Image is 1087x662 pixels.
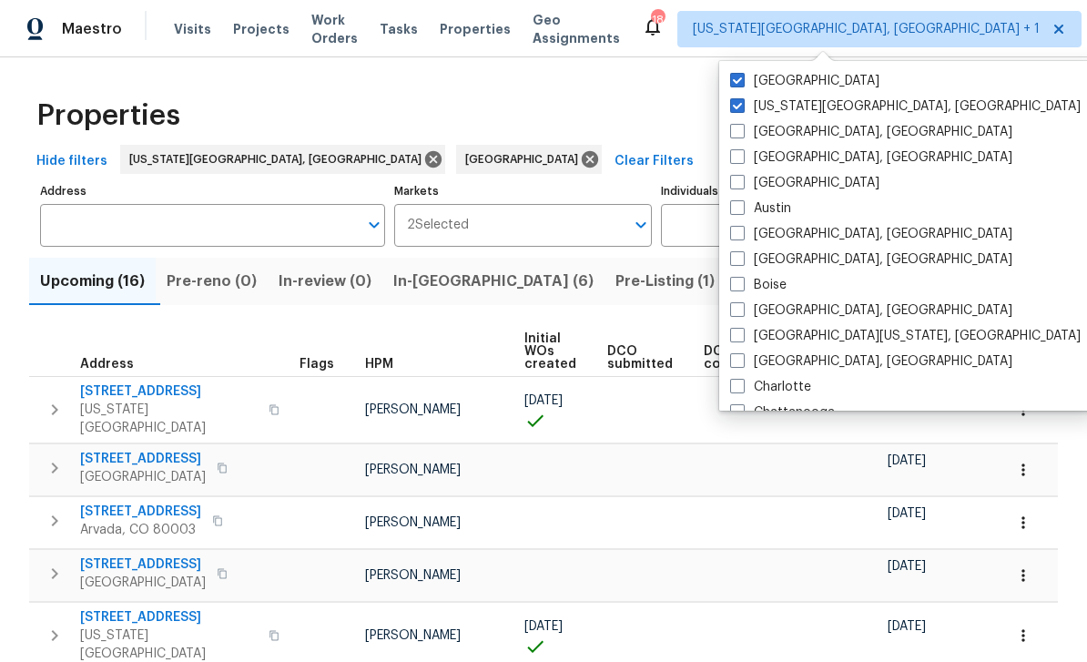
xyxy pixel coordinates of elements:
span: [PERSON_NAME] [365,516,461,529]
span: DCO submitted [607,345,673,371]
span: [STREET_ADDRESS] [80,382,258,401]
label: [GEOGRAPHIC_DATA], [GEOGRAPHIC_DATA] [730,148,1012,167]
span: Clear Filters [615,150,694,173]
span: Address [80,358,134,371]
span: [GEOGRAPHIC_DATA] [465,150,585,168]
label: [GEOGRAPHIC_DATA], [GEOGRAPHIC_DATA] [730,225,1012,243]
span: [PERSON_NAME] [365,629,461,642]
span: Flags [300,358,334,371]
span: Arvada, CO 80003 [80,521,201,539]
span: [GEOGRAPHIC_DATA] [80,574,206,592]
span: HPM [365,358,393,371]
span: [DATE] [888,560,926,573]
div: 18 [651,11,664,29]
label: Austin [730,199,791,218]
span: [DATE] [888,620,926,633]
span: Initial WOs created [524,332,576,371]
span: [STREET_ADDRESS] [80,503,201,521]
span: Visits [174,20,211,38]
span: [US_STATE][GEOGRAPHIC_DATA] [80,401,258,437]
span: [DATE] [524,394,563,407]
span: [PERSON_NAME] [365,463,461,476]
span: In-[GEOGRAPHIC_DATA] (6) [393,269,594,294]
span: Pre-reno (0) [167,269,257,294]
div: [US_STATE][GEOGRAPHIC_DATA], [GEOGRAPHIC_DATA] [120,145,445,174]
span: [STREET_ADDRESS] [80,555,206,574]
span: [STREET_ADDRESS] [80,450,206,468]
button: Hide filters [29,145,115,178]
span: 2 Selected [407,218,469,233]
span: Work Orders [311,11,358,47]
label: [GEOGRAPHIC_DATA][US_STATE], [GEOGRAPHIC_DATA] [730,327,1081,345]
span: [US_STATE][GEOGRAPHIC_DATA], [GEOGRAPHIC_DATA] [129,150,429,168]
span: Upcoming (16) [40,269,145,294]
span: [PERSON_NAME] [365,569,461,582]
span: [PERSON_NAME] [365,403,461,416]
span: Projects [233,20,290,38]
label: [GEOGRAPHIC_DATA], [GEOGRAPHIC_DATA] [730,250,1012,269]
span: [GEOGRAPHIC_DATA] [80,468,206,486]
span: Tasks [380,23,418,36]
span: [STREET_ADDRESS] [80,608,258,626]
span: DCO complete [704,345,765,371]
label: [GEOGRAPHIC_DATA], [GEOGRAPHIC_DATA] [730,301,1012,320]
span: [DATE] [888,507,926,520]
label: [GEOGRAPHIC_DATA] [730,174,879,192]
label: Chattanooga [730,403,835,422]
span: In-review (0) [279,269,371,294]
label: Address [40,186,385,197]
label: Charlotte [730,378,811,396]
label: Individuals [661,186,833,197]
span: Geo Assignments [533,11,620,47]
label: [GEOGRAPHIC_DATA], [GEOGRAPHIC_DATA] [730,352,1012,371]
button: Open [361,212,387,238]
label: Markets [394,186,653,197]
label: [US_STATE][GEOGRAPHIC_DATA], [GEOGRAPHIC_DATA] [730,97,1081,116]
span: Maestro [62,20,122,38]
span: Pre-Listing (1) [615,269,715,294]
span: [US_STATE][GEOGRAPHIC_DATA], [GEOGRAPHIC_DATA] + 1 [693,20,1040,38]
span: [DATE] [888,454,926,467]
label: [GEOGRAPHIC_DATA], [GEOGRAPHIC_DATA] [730,123,1012,141]
button: Clear Filters [607,145,701,178]
span: Properties [36,107,180,125]
button: Open [628,212,654,238]
div: [GEOGRAPHIC_DATA] [456,145,602,174]
label: [GEOGRAPHIC_DATA] [730,72,879,90]
span: [DATE] [524,620,563,633]
span: Properties [440,20,511,38]
label: Boise [730,276,787,294]
span: Hide filters [36,150,107,173]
